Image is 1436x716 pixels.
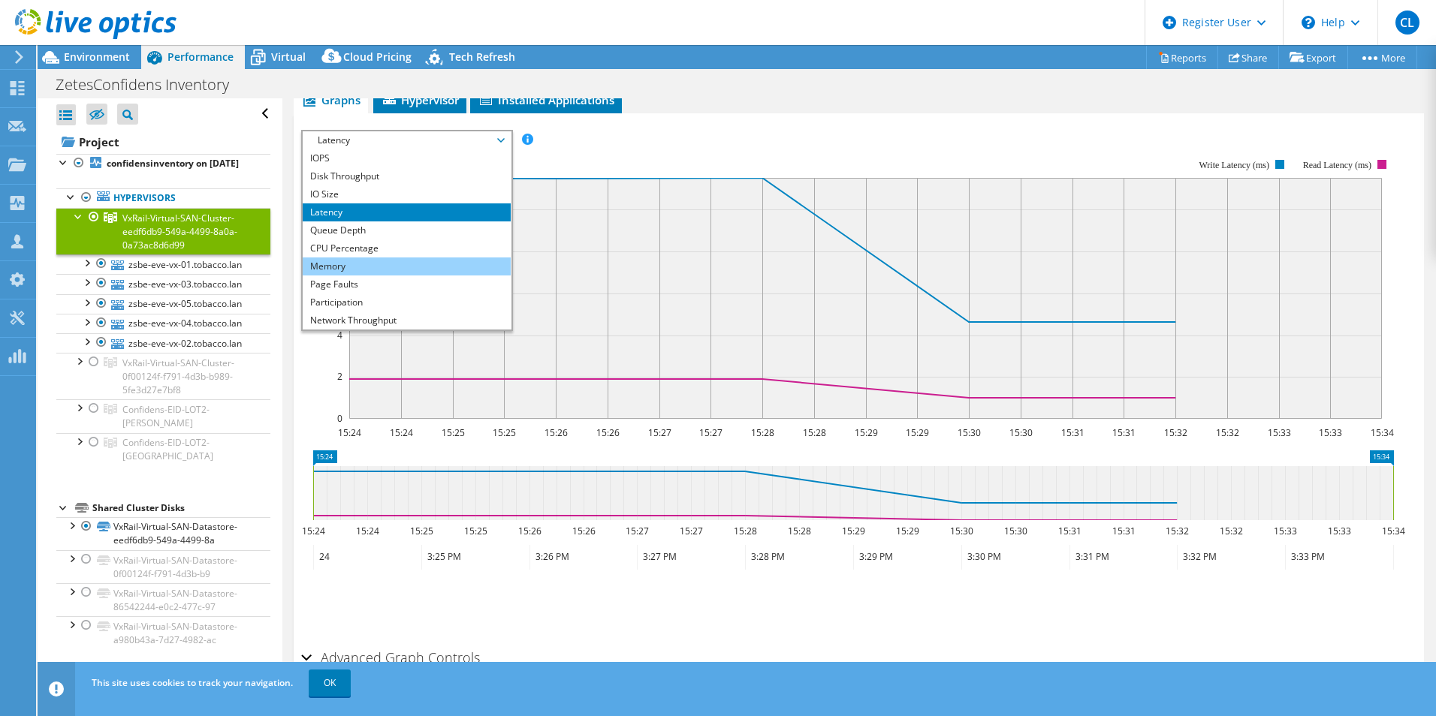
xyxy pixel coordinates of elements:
[517,525,541,537] text: 15:26
[107,157,239,170] b: confidensinventory on [DATE]
[122,212,237,251] span: VxRail-Virtual-SAN-Cluster-eedf6db9-549a-4499-8a0a-0a73ac8d6d99
[949,525,973,537] text: 15:30
[303,293,511,311] li: Participation
[303,203,511,221] li: Latency
[56,616,270,649] a: VxRail-Virtual-SAN-Datastore-a980b43a-7d27-4982-ac
[56,314,270,333] a: zsbe-eve-vx-04.tobacco.lan
[56,254,270,274] a: zsbe-eve-vx-01.tobacco.lan
[957,426,980,439] text: 15:30
[303,149,511,167] li: IOPS
[1163,426,1187,439] text: 15:32
[841,525,864,537] text: 15:29
[303,257,511,275] li: Memory
[409,525,433,537] text: 15:25
[1302,16,1315,29] svg: \n
[310,131,503,149] span: Latency
[56,399,270,432] a: Confidens-EID-LOT2-Evere
[1327,525,1350,537] text: 15:33
[92,499,270,517] div: Shared Cluster Disks
[309,669,351,696] a: OK
[1278,46,1348,69] a: Export
[1347,46,1417,69] a: More
[1370,426,1393,439] text: 15:34
[92,676,293,689] span: This site uses cookies to track your navigation.
[56,550,270,583] a: VxRail-Virtual-SAN-Datastore-0f00124f-f791-4d3b-b9
[303,167,511,185] li: Disk Throughput
[303,185,511,203] li: IO Size
[49,77,252,93] h1: ZetesConfidens Inventory
[895,525,919,537] text: 15:29
[122,356,234,396] span: VxRail-Virtual-SAN-Cluster-0f00124f-f791-4d3b-b989-5fe3d27e7bf8
[1395,11,1419,35] span: CL
[56,333,270,353] a: zsbe-eve-vx-02.tobacco.lan
[56,433,270,466] a: Confidens-EID-LOT2-Ruisbroek
[647,426,671,439] text: 15:27
[303,275,511,293] li: Page Faults
[1060,426,1084,439] text: 15:31
[337,426,361,439] text: 15:24
[301,642,480,672] h2: Advanced Graph Controls
[1112,525,1135,537] text: 15:31
[1219,525,1242,537] text: 15:32
[787,525,810,537] text: 15:28
[1003,525,1027,537] text: 15:30
[56,274,270,293] a: zsbe-eve-vx-03.tobacco.lan
[1199,160,1269,170] text: Write Latency (ms)
[355,525,379,537] text: 15:24
[441,426,464,439] text: 15:25
[56,517,270,550] a: VxRail-Virtual-SAN-Datastore-eedf6db9-549a-4499-8a
[303,239,511,257] li: CPU Percentage
[337,329,342,341] text: 4
[544,426,567,439] text: 15:26
[1273,525,1296,537] text: 15:33
[733,525,756,537] text: 15:28
[64,50,130,64] span: Environment
[389,426,412,439] text: 15:24
[596,426,619,439] text: 15:26
[478,92,614,107] span: Installed Applications
[1215,426,1238,439] text: 15:32
[854,426,877,439] text: 15:29
[750,426,774,439] text: 15:28
[56,154,270,173] a: confidensinventory on [DATE]
[167,50,234,64] span: Performance
[301,92,361,107] span: Graphs
[122,436,213,462] span: Confidens-EID-LOT2-[GEOGRAPHIC_DATA]
[572,525,595,537] text: 15:26
[802,426,825,439] text: 15:28
[1217,46,1279,69] a: Share
[1057,525,1081,537] text: 15:31
[337,412,342,425] text: 0
[449,50,515,64] span: Tech Refresh
[301,525,324,537] text: 15:24
[698,426,722,439] text: 15:27
[56,583,270,616] a: VxRail-Virtual-SAN-Datastore-86542244-e0c2-477c-97
[463,525,487,537] text: 15:25
[56,353,270,399] a: VxRail-Virtual-SAN-Cluster-0f00124f-f791-4d3b-b989-5fe3d27e7bf8
[343,50,412,64] span: Cloud Pricing
[303,221,511,239] li: Queue Depth
[56,188,270,208] a: Hypervisors
[56,208,270,254] a: VxRail-Virtual-SAN-Cluster-eedf6db9-549a-4499-8a0a-0a73ac8d6d99
[56,130,270,154] a: Project
[303,311,511,329] li: Network Throughput
[271,50,306,64] span: Virtual
[625,525,648,537] text: 15:27
[1267,426,1290,439] text: 15:33
[1009,426,1032,439] text: 15:30
[122,403,210,429] span: Confidens-EID-LOT2-[PERSON_NAME]
[56,294,270,314] a: zsbe-eve-vx-05.tobacco.lan
[381,92,459,107] span: Hypervisor
[1112,426,1135,439] text: 15:31
[1165,525,1188,537] text: 15:32
[1146,46,1218,69] a: Reports
[492,426,515,439] text: 15:25
[905,426,928,439] text: 15:29
[1318,426,1341,439] text: 15:33
[337,370,342,383] text: 2
[1303,160,1371,170] text: Read Latency (ms)
[679,525,702,537] text: 15:27
[1381,525,1404,537] text: 15:34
